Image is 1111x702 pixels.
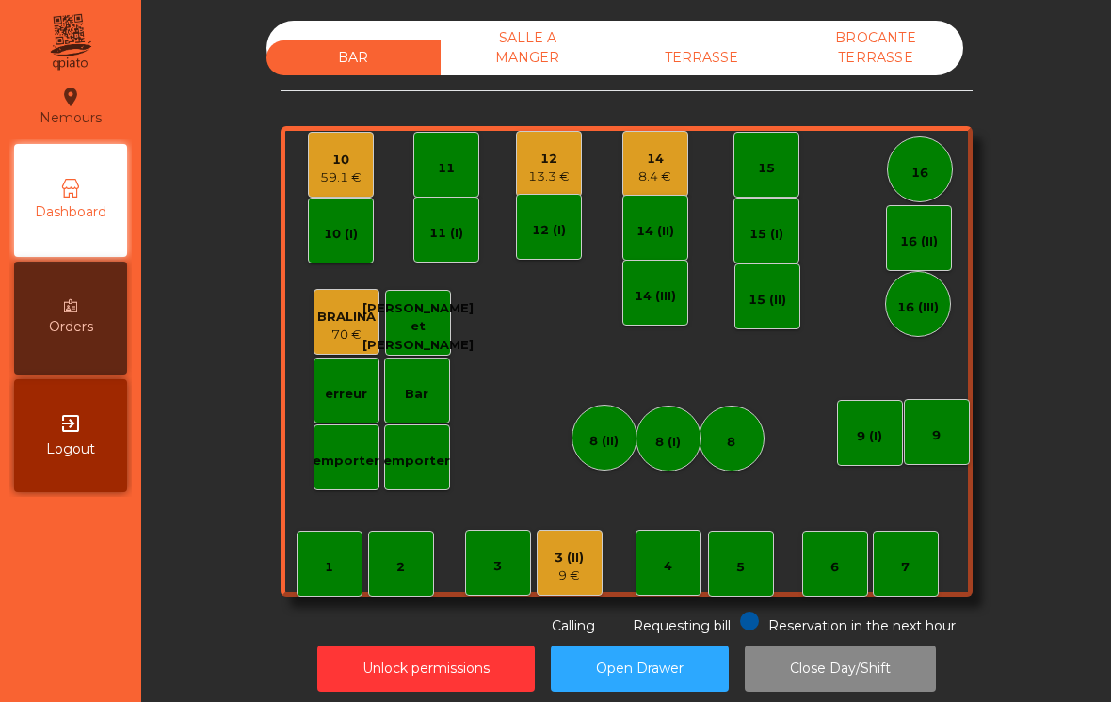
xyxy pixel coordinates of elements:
div: 8 [727,433,735,452]
div: 16 (III) [897,298,939,317]
span: Requesting bill [633,617,731,634]
span: Calling [552,617,595,634]
div: 14 [638,150,671,168]
div: 9 € [555,566,584,585]
div: 70 € [317,326,376,344]
div: 11 (I) [429,224,463,243]
div: BAR [266,40,441,75]
div: 3 (II) [555,549,584,567]
div: 1 [325,558,333,577]
div: 14 (III) [635,287,676,306]
span: Logout [46,439,95,459]
div: 12 (I) [532,221,566,240]
div: 14 (II) [636,222,674,241]
button: Unlock permissions [317,646,535,692]
div: 15 (II) [749,291,786,310]
div: erreur [325,385,367,404]
div: 12 [528,150,570,168]
div: 8 (II) [589,432,619,451]
div: 4 [664,557,672,576]
div: 10 [320,151,362,169]
div: 3 [493,557,502,576]
div: 8.4 € [638,168,671,186]
div: emporter [383,452,450,471]
span: Orders [49,317,93,337]
div: 2 [396,558,405,577]
div: emporter [313,452,379,471]
div: 16 [911,164,928,183]
div: 7 [901,558,910,577]
div: BROCANTE TERRASSE [789,21,963,75]
div: BRALINA [317,308,376,327]
div: 11 [438,159,455,178]
div: SALLE A MANGER [441,21,615,75]
div: [PERSON_NAME] et [PERSON_NAME] [362,299,474,355]
span: Reservation in the next hour [768,617,956,634]
div: 59.1 € [320,168,362,187]
div: 13.3 € [528,168,570,186]
div: 15 [758,159,775,178]
div: 6 [830,558,839,577]
button: Open Drawer [551,646,729,692]
div: TERRASSE [615,40,789,75]
div: 10 (I) [324,225,358,244]
div: 9 [932,426,941,445]
div: 5 [736,558,745,577]
div: Nemours [40,83,102,130]
span: Dashboard [35,202,106,222]
div: 8 (I) [655,433,681,452]
div: Bar [405,385,428,404]
i: exit_to_app [59,412,82,435]
button: Close Day/Shift [745,646,936,692]
img: qpiato [47,9,93,75]
div: 15 (I) [749,225,783,244]
div: 9 (I) [857,427,882,446]
div: 16 (II) [900,232,938,251]
i: location_on [59,86,82,108]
